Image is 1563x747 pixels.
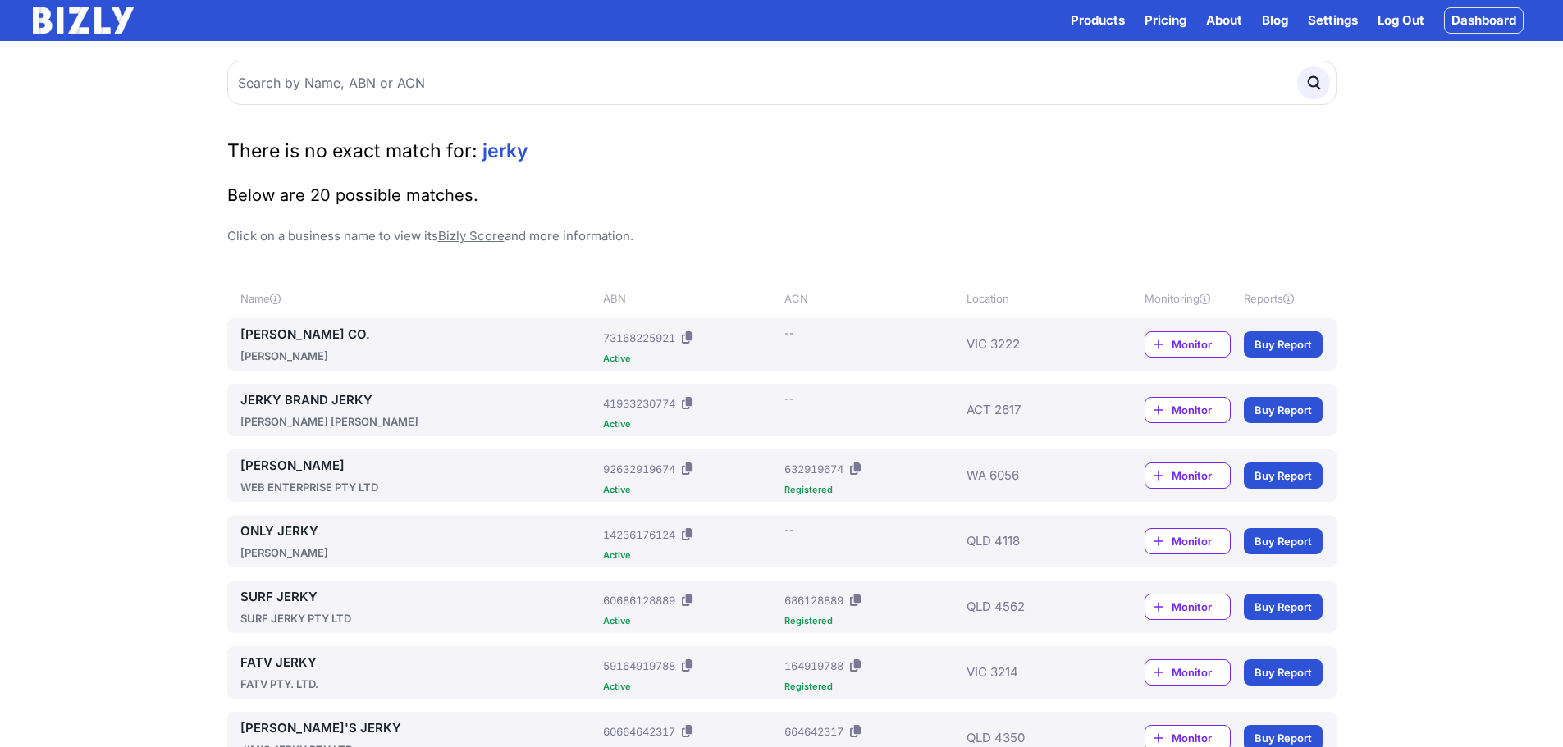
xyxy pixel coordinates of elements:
[967,653,1096,692] div: VIC 3214
[227,61,1337,105] input: Search by Name, ABN or ACN
[1244,659,1323,686] a: Buy Report
[1145,659,1231,686] a: Monitor
[1145,397,1231,423] a: Monitor
[784,290,959,307] div: ACN
[1262,11,1288,30] a: Blog
[603,485,778,494] div: Active
[1172,664,1230,681] span: Monitor
[603,354,778,363] div: Active
[1308,11,1358,30] a: Settings
[438,228,505,244] a: Bizly Score
[1145,11,1186,30] a: Pricing
[240,544,597,561] div: [PERSON_NAME]
[240,653,597,672] a: FATV JERKY
[1378,11,1424,30] a: Log Out
[240,325,597,344] a: [PERSON_NAME] CO.
[784,390,794,407] div: --
[784,617,959,626] div: Registered
[967,587,1096,626] div: QLD 4562
[603,461,675,477] div: 92632919674
[1444,7,1524,34] a: Dashboard
[603,395,675,412] div: 41933230774
[240,348,597,364] div: [PERSON_NAME]
[240,587,597,607] a: SURF JERKY
[1071,11,1125,30] button: Products
[240,479,597,495] div: WEB ENTERPRISE PTY LTD
[227,226,1337,246] p: Click on a business name to view its and more information.
[240,522,597,541] a: ONLY JERKY
[240,456,597,476] a: [PERSON_NAME]
[1172,336,1230,353] span: Monitor
[1145,594,1231,620] a: Monitor
[603,723,675,740] div: 60664642317
[784,723,843,740] div: 664642317
[1244,528,1323,554] a: Buy Report
[240,290,597,307] div: Name
[784,325,794,341] div: --
[967,456,1096,495] div: WA 6056
[967,290,1096,307] div: Location
[1244,290,1323,307] div: Reports
[1172,467,1230,484] span: Monitor
[1172,730,1230,746] span: Monitor
[603,330,675,346] div: 73168225921
[784,485,959,494] div: Registered
[240,610,597,626] div: SURF JERKY PTY LTD
[784,592,843,608] div: 686128889
[603,420,778,429] div: Active
[784,658,843,674] div: 164919788
[240,676,597,692] div: FATV PTY. LTD.
[1172,599,1230,615] span: Monitor
[784,461,843,477] div: 632919674
[603,526,675,543] div: 14236176124
[1244,397,1323,423] a: Buy Report
[1244,331,1323,358] a: Buy Report
[1145,290,1231,307] div: Monitoring
[784,522,794,538] div: --
[1244,462,1323,489] a: Buy Report
[967,522,1096,561] div: QLD 4118
[784,682,959,691] div: Registered
[603,592,675,608] div: 60686128889
[603,617,778,626] div: Active
[1244,594,1323,620] a: Buy Report
[240,413,597,430] div: [PERSON_NAME] [PERSON_NAME]
[1145,331,1231,358] a: Monitor
[603,551,778,560] div: Active
[603,658,675,674] div: 59164919788
[1206,11,1242,30] a: About
[240,718,597,738] a: [PERSON_NAME]'S JERKY
[967,325,1096,364] div: VIC 3222
[240,390,597,410] a: JERKY BRAND JERKY
[1145,462,1231,489] a: Monitor
[482,139,528,162] span: jerky
[227,185,478,205] span: Below are 20 possible matches.
[603,682,778,691] div: Active
[1172,533,1230,549] span: Monitor
[227,139,478,162] span: There is no exact match for:
[967,390,1096,430] div: ACT 2617
[1172,402,1230,418] span: Monitor
[603,290,778,307] div: ABN
[1145,528,1231,554] a: Monitor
